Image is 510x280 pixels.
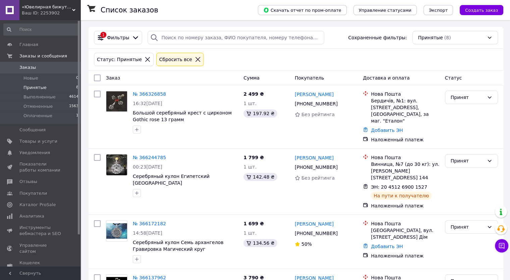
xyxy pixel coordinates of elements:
[371,154,439,161] div: Нова Пошта
[69,94,78,100] span: 4614
[418,34,443,41] span: Принятые
[243,75,260,81] span: Сумма
[371,161,439,181] div: Винница, №7 (до 30 кг): ул. [PERSON_NAME][STREET_ADDRESS] 144
[295,75,324,81] span: Покупатель
[133,110,232,122] a: Большой серебряный крест с цирконом Gothic rose 13 грамм
[106,220,127,242] a: Фото товару
[69,103,78,109] span: 1563
[133,155,166,160] a: № 366244785
[295,221,334,227] a: [PERSON_NAME]
[23,85,47,91] span: Принятые
[19,242,62,254] span: Управление сайтом
[243,164,257,170] span: 1 шт.
[76,75,78,81] span: 0
[23,113,52,119] span: Оплаченные
[133,221,166,226] a: № 366172182
[243,230,257,236] span: 1 шт.
[101,6,158,14] h1: Список заказов
[19,138,57,144] span: Товары и услуги
[371,220,439,227] div: Нова Пошта
[133,91,166,97] a: № 366326858
[76,85,78,91] span: 8
[133,174,210,186] a: Серебряный кулон Египетский [GEOGRAPHIC_DATA]
[295,101,338,106] span: [PHONE_NUMBER]
[371,202,439,209] div: Наложенный платеж
[133,101,162,106] span: 16:32[DATE]
[76,113,78,119] span: 1
[444,35,451,40] span: (8)
[133,230,162,236] span: 14:58[DATE]
[22,4,72,10] span: «Ювелирная бижутерия & silver Килия»
[371,91,439,97] div: Нова Пошта
[295,231,338,236] span: [PHONE_NUMBER]
[371,136,439,143] div: Наложенный платеж
[295,154,334,161] a: [PERSON_NAME]
[301,175,335,181] span: Без рейтинга
[106,75,120,81] span: Заказ
[243,101,257,106] span: 1 шт.
[423,5,453,15] button: Экспорт
[96,56,143,63] div: Статус: Принятые
[445,75,462,81] span: Статус
[19,225,62,237] span: Инструменты вебмастера и SEO
[451,94,484,101] div: Принят
[371,184,427,190] span: ЭН: 20 4512 6900 1527
[19,161,62,173] span: Показатели работы компании
[3,24,79,36] input: Поиск
[243,109,277,118] div: 197.92 ₴
[133,240,223,252] a: Серебряный кулон Семь архангелов Гравировка Магический круг
[148,31,324,44] input: Поиск по номеру заказа, ФИО покупателя, номеру телефона, Email, номеру накладной
[19,127,46,133] span: Сообщения
[371,97,439,124] div: Бердичів, №1: вул. [STREET_ADDRESS], [GEOGRAPHIC_DATA], за маг. "Еталон"
[453,7,503,12] a: Создать заказ
[348,34,407,41] span: Сохраненные фильтры:
[19,53,67,59] span: Заказы и сообщения
[19,64,36,71] span: Заказы
[19,42,38,48] span: Главная
[19,150,50,156] span: Уведомления
[243,91,264,97] span: 2 499 ₴
[243,239,277,247] div: 134.56 ₴
[107,34,129,41] span: Фильтры
[106,91,127,112] a: Фото товару
[295,91,334,98] a: [PERSON_NAME]
[133,164,162,170] span: 00:23[DATE]
[363,75,409,81] span: Доставка и оплата
[19,202,56,208] span: Каталог ProSale
[451,157,484,165] div: Принят
[106,223,127,239] img: Фото товару
[371,192,432,200] div: На пути к получателю
[19,179,37,185] span: Отзывы
[23,94,56,100] span: Выполненные
[243,173,277,181] div: 142.48 ₴
[465,8,498,13] span: Создать заказ
[158,56,193,63] div: Сбросить все
[19,190,47,196] span: Покупатели
[106,154,127,175] img: Фото товару
[19,260,62,272] span: Кошелек компании
[263,7,341,13] span: Скачать отчет по пром-оплате
[106,91,127,112] img: Фото товару
[23,103,53,109] span: Отмененные
[19,213,44,219] span: Аналитика
[23,75,38,81] span: Новые
[460,5,503,15] button: Создать заказ
[243,155,264,160] span: 1 799 ₴
[371,244,403,249] a: Добавить ЭН
[243,221,264,226] span: 1 699 ₴
[451,223,484,231] div: Принят
[371,128,403,133] a: Добавить ЭН
[301,241,312,247] span: 50%
[359,8,411,13] span: Управление статусами
[22,10,80,16] div: Ваш ID: 2253902
[295,165,338,170] span: [PHONE_NUMBER]
[371,252,439,259] div: Наложенный платеж
[429,8,448,13] span: Экспорт
[353,5,417,15] button: Управление статусами
[371,227,439,240] div: [GEOGRAPHIC_DATA], вул. [STREET_ADDRESS] Дім
[495,239,508,252] button: Чат с покупателем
